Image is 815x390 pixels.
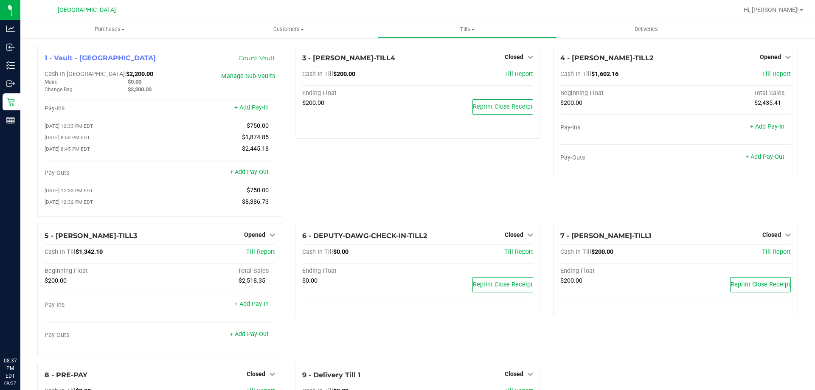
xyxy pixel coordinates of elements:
span: $750.00 [247,122,269,129]
span: Purchases [20,25,199,33]
span: 6 - DEPUTY-DAWG-CHECK-IN-TILL2 [302,232,427,240]
span: Cash In Till [560,248,591,255]
span: $2,200.00 [128,86,152,93]
span: [DATE] 12:32 PM EDT [45,199,93,205]
span: Reprint Close Receipt [731,281,790,288]
span: $200.00 [302,99,324,107]
span: Cash In Till [560,70,591,78]
span: Closed [505,370,523,377]
a: Tills [378,20,556,38]
div: Beginning Float [45,267,160,275]
a: Customers [199,20,378,38]
inline-svg: Outbound [6,79,15,88]
div: Ending Float [302,267,418,275]
inline-svg: Inbound [6,43,15,51]
div: Ending Float [302,90,418,97]
span: 7 - [PERSON_NAME]-TILL1 [560,232,651,240]
inline-svg: Reports [6,116,15,124]
span: Cash In Till [302,70,333,78]
div: Beginning Float [560,90,676,97]
p: 08:37 PM EDT [4,357,17,380]
span: $750.00 [247,187,269,194]
a: Till Report [246,248,275,255]
button: Reprint Close Receipt [472,277,533,292]
a: + Add Pay-Out [230,331,269,338]
div: Total Sales [160,267,275,275]
span: [DATE] 12:33 PM EDT [45,123,93,129]
div: Pay-Ins [560,124,676,132]
span: $0.00 [302,277,318,284]
span: 1 - Vault - [GEOGRAPHIC_DATA] [45,54,156,62]
span: Hi, [PERSON_NAME]! [744,6,799,13]
span: $1,602.16 [591,70,618,78]
span: Cash In Till [45,248,76,255]
a: + Add Pay-Out [745,153,784,160]
span: Opened [760,53,781,60]
span: $200.00 [333,70,355,78]
span: $200.00 [560,277,582,284]
span: Main: [45,79,57,85]
span: $200.00 [591,248,613,255]
inline-svg: Inventory [6,61,15,70]
a: Till Report [762,248,791,255]
inline-svg: Retail [6,98,15,106]
span: $2,200.00 [126,70,153,78]
span: Closed [505,231,523,238]
a: + Add Pay-In [750,123,784,130]
span: Reprint Close Receipt [473,281,533,288]
div: Pay-Outs [560,154,676,162]
span: Opened [244,231,265,238]
span: Cash In [GEOGRAPHIC_DATA]: [45,70,126,78]
span: Change Bag: [45,87,74,93]
span: 3 - [PERSON_NAME]-TILL4 [302,54,395,62]
div: Pay-Outs [45,169,160,177]
span: Reprint Close Receipt [473,103,533,110]
span: $2,518.35 [239,277,265,284]
span: Customers [200,25,377,33]
a: Till Report [762,70,791,78]
a: Deliveries [557,20,736,38]
span: $200.00 [560,99,582,107]
div: Total Sales [675,90,791,97]
span: $0.00 [333,248,348,255]
span: [GEOGRAPHIC_DATA] [58,6,116,14]
span: $1,342.10 [76,248,103,255]
span: Tills [378,25,556,33]
a: + Add Pay-In [234,104,269,111]
span: Deliveries [623,25,669,33]
span: [DATE] 12:33 PM EDT [45,188,93,194]
inline-svg: Analytics [6,25,15,33]
a: Manage Sub-Vaults [221,73,275,80]
a: Count Vault [239,54,275,62]
span: 9 - Delivery Till 1 [302,371,360,379]
span: Cash In Till [302,248,333,255]
div: Pay-Ins [45,301,160,309]
button: Reprint Close Receipt [472,99,533,115]
a: Till Report [504,70,533,78]
span: $0.00 [128,79,141,85]
span: 5 - [PERSON_NAME]-TILL3 [45,232,137,240]
a: + Add Pay-In [234,300,269,308]
p: 09/27 [4,380,17,386]
span: Closed [505,53,523,60]
div: Pay-Outs [45,331,160,339]
span: [DATE] 8:53 PM EDT [45,135,90,140]
a: + Add Pay-Out [230,168,269,176]
a: Till Report [504,248,533,255]
span: 4 - [PERSON_NAME]-TILL2 [560,54,653,62]
span: $1,874.85 [242,134,269,141]
span: $200.00 [45,277,67,284]
span: $2,435.41 [754,99,781,107]
span: $8,386.73 [242,198,269,205]
button: Reprint Close Receipt [730,277,791,292]
div: Pay-Ins [45,105,160,112]
span: Closed [247,370,265,377]
div: Ending Float [560,267,676,275]
a: Purchases [20,20,199,38]
span: [DATE] 8:45 PM EDT [45,146,90,152]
